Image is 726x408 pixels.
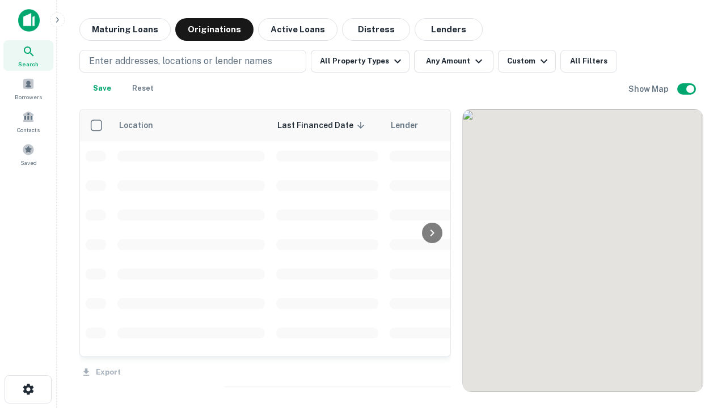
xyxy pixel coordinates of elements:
span: Last Financed Date [277,118,368,132]
th: Lender [384,109,565,141]
span: Borrowers [15,92,42,101]
th: Location [112,109,271,141]
img: capitalize-icon.png [18,9,40,32]
button: Distress [342,18,410,41]
span: Saved [20,158,37,167]
span: Contacts [17,125,40,134]
a: Borrowers [3,73,53,104]
span: Search [18,59,39,69]
div: Custom [507,54,551,68]
button: Reset [125,77,161,100]
button: Any Amount [414,50,493,73]
button: All Property Types [311,50,410,73]
a: Contacts [3,106,53,137]
button: Custom [498,50,556,73]
p: Enter addresses, locations or lender names [89,54,272,68]
button: Maturing Loans [79,18,171,41]
button: Originations [175,18,254,41]
th: Last Financed Date [271,109,384,141]
h6: Show Map [628,83,670,95]
span: Location [119,118,168,132]
button: Save your search to get updates of matches that match your search criteria. [84,77,120,100]
iframe: Chat Widget [669,317,726,372]
button: Active Loans [258,18,337,41]
button: Enter addresses, locations or lender names [79,50,306,73]
button: All Filters [560,50,617,73]
div: 0 0 [463,109,703,392]
span: Lender [391,118,418,132]
a: Search [3,40,53,71]
button: Lenders [415,18,483,41]
a: Saved [3,139,53,169]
